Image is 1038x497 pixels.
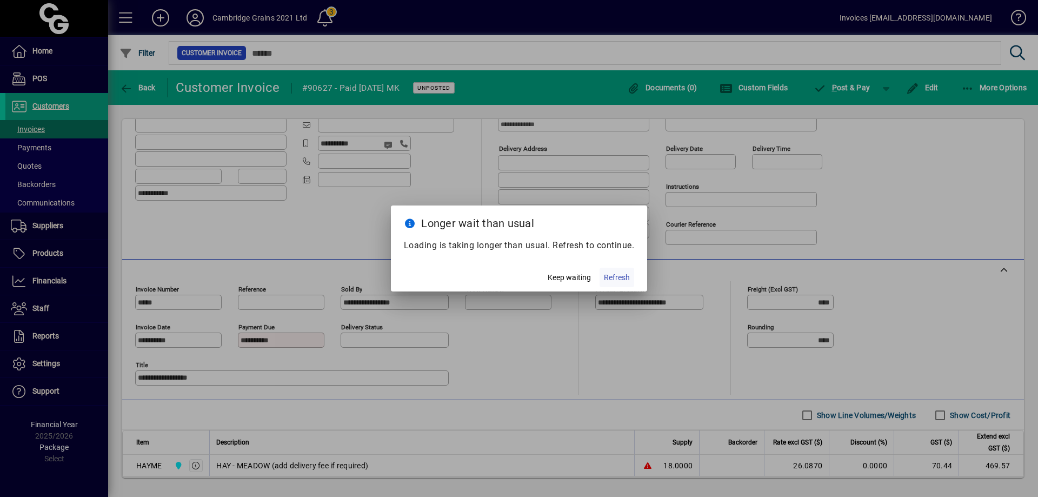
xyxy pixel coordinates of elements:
span: Longer wait than usual [421,217,534,230]
button: Keep waiting [543,268,595,287]
span: Refresh [604,272,630,283]
span: Keep waiting [548,272,591,283]
p: Loading is taking longer than usual. Refresh to continue. [404,239,635,252]
button: Refresh [600,268,634,287]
